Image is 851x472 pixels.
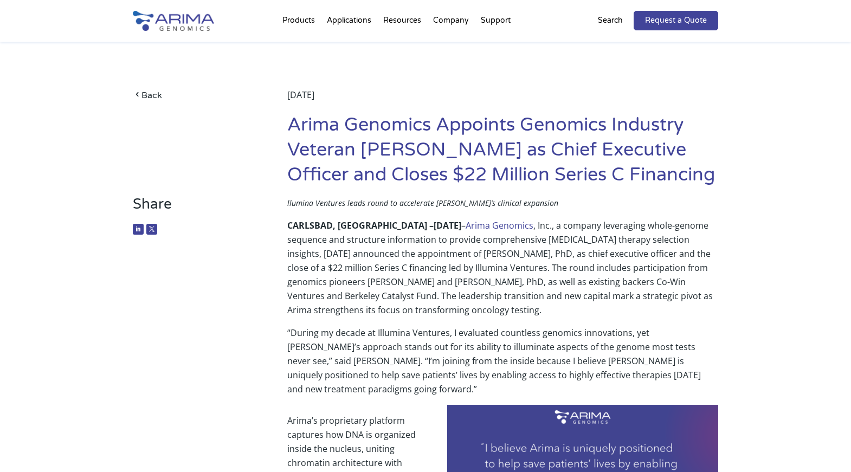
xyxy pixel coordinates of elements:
b: CARLSBAD, [GEOGRAPHIC_DATA] – [287,219,434,231]
h3: Share [133,196,255,221]
a: Request a Quote [634,11,718,30]
p: Search [598,14,623,28]
span: llumina Ventures leads round to accelerate [PERSON_NAME]’s clinical expansion [287,198,558,208]
b: [DATE] [434,219,461,231]
div: [DATE] [287,88,718,113]
a: Back [133,88,255,102]
h1: Arima Genomics Appoints Genomics Industry Veteran [PERSON_NAME] as Chief Executive Officer and Cl... [287,113,718,196]
p: – , Inc., a company leveraging whole-genome sequence and structure information to provide compreh... [287,218,718,326]
p: “During my decade at Illumina Ventures, I evaluated countless genomics innovations, yet [PERSON_N... [287,326,718,405]
img: Arima-Genomics-logo [133,11,214,31]
a: Arima Genomics [466,219,533,231]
